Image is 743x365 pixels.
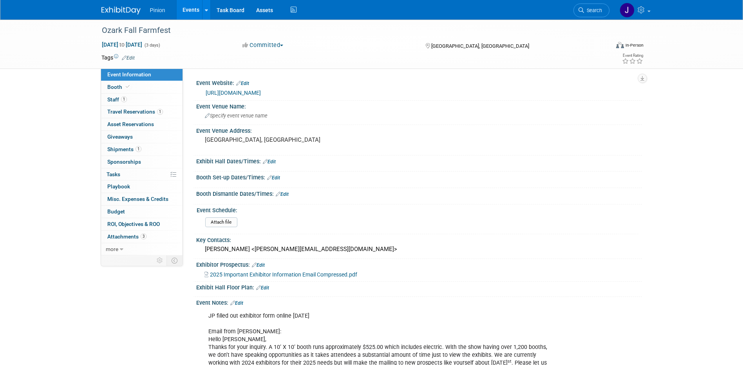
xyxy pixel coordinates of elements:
span: [GEOGRAPHIC_DATA], [GEOGRAPHIC_DATA] [431,43,529,49]
span: (3 days) [144,43,160,48]
span: Staff [107,96,127,103]
sup: st [508,359,512,364]
td: Tags [101,54,135,61]
span: Attachments [107,233,146,240]
pre: [GEOGRAPHIC_DATA], [GEOGRAPHIC_DATA] [205,136,373,143]
span: Giveaways [107,134,133,140]
a: Edit [230,300,243,306]
a: Event Information [101,69,183,81]
div: Booth Dismantle Dates/Times: [196,188,642,198]
span: Asset Reservations [107,121,154,127]
div: Event Notes: [196,297,642,307]
div: Exhibitor Prospectus: [196,259,642,269]
td: Toggle Event Tabs [166,255,183,266]
span: Event Information [107,71,151,78]
span: 1 [157,109,163,115]
div: Event Venue Name: [196,101,642,110]
a: Shipments1 [101,143,183,155]
span: Tasks [107,171,120,177]
div: Event Rating [622,54,643,58]
a: Edit [263,159,276,164]
a: more [101,243,183,255]
a: Edit [236,81,249,86]
div: Event Format [563,41,644,52]
span: 2025 Important Exhibitor Information Email Compressed.pdf [210,271,357,278]
a: Edit [252,262,265,268]
div: Event Venue Address: [196,125,642,135]
a: Search [573,4,609,17]
div: Event Website: [196,77,642,87]
span: Search [584,7,602,13]
i: Booth reservation complete [126,85,130,89]
a: ROI, Objectives & ROO [101,218,183,230]
span: Misc. Expenses & Credits [107,196,168,202]
div: [PERSON_NAME] <[PERSON_NAME][EMAIL_ADDRESS][DOMAIN_NAME]> [202,243,636,255]
div: Key Contacts: [196,234,642,244]
div: Ozark Fall Farmfest [99,23,598,38]
a: Staff1 [101,94,183,106]
span: more [106,246,118,252]
div: Event Schedule: [197,204,638,214]
span: 1 [121,96,127,102]
span: Shipments [107,146,141,152]
div: In-Person [625,42,644,48]
a: Travel Reservations1 [101,106,183,118]
a: Playbook [101,181,183,193]
div: Exhibit Hall Floor Plan: [196,282,642,292]
span: Booth [107,84,131,90]
span: Budget [107,208,125,215]
td: Personalize Event Tab Strip [153,255,167,266]
span: Playbook [107,183,130,190]
span: Specify event venue name [205,113,268,119]
div: Booth Set-up Dates/Times: [196,172,642,182]
img: ExhibitDay [101,7,141,14]
span: ROI, Objectives & ROO [107,221,160,227]
a: Edit [267,175,280,181]
a: Budget [101,206,183,218]
span: Sponsorships [107,159,141,165]
div: Exhibit Hall Dates/Times: [196,155,642,166]
a: [URL][DOMAIN_NAME] [206,90,261,96]
span: 1 [136,146,141,152]
span: Travel Reservations [107,108,163,115]
a: Misc. Expenses & Credits [101,193,183,205]
a: 2025 Important Exhibitor Information Email Compressed.pdf [204,271,357,278]
a: Attachments3 [101,231,183,243]
span: Pinion [150,7,165,13]
span: to [118,42,126,48]
a: Edit [122,55,135,61]
img: Format-Inperson.png [616,42,624,48]
a: Edit [256,285,269,291]
a: Booth [101,81,183,93]
img: Jennifer Plumisto [620,3,635,18]
a: Giveaways [101,131,183,143]
span: 3 [141,233,146,239]
a: Tasks [101,168,183,181]
button: Committed [240,41,286,49]
a: Edit [276,192,289,197]
a: Sponsorships [101,156,183,168]
span: [DATE] [DATE] [101,41,143,48]
a: Asset Reservations [101,118,183,130]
